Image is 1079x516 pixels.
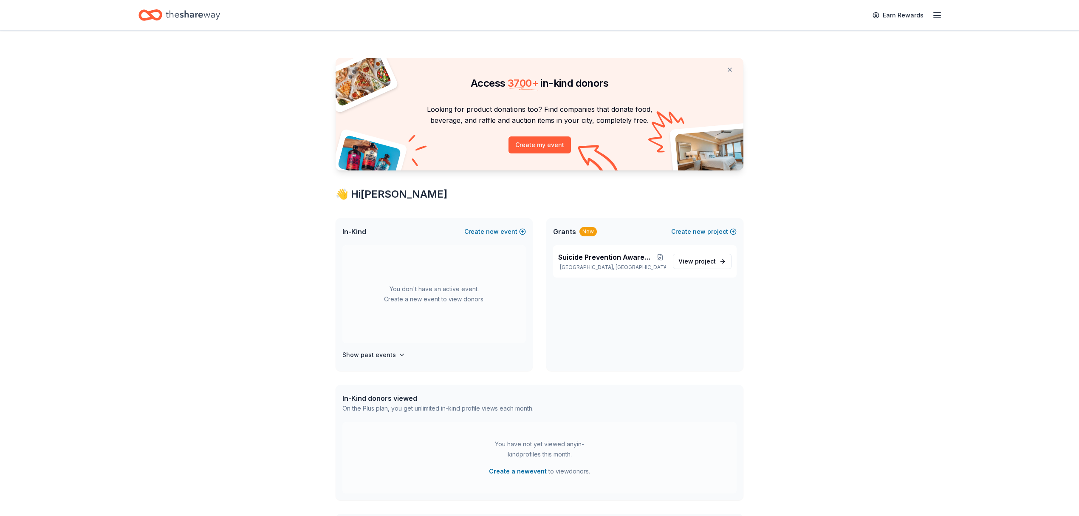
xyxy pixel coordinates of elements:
button: Createnewproject [671,227,737,237]
span: to view donors . [489,466,590,476]
span: new [486,227,499,237]
span: Grants [553,227,576,237]
span: new [693,227,706,237]
img: Pizza [326,53,393,107]
span: Access in-kind donors [471,77,608,89]
a: View project [673,254,732,269]
div: You don't have an active event. Create a new event to view donors. [342,245,526,343]
div: New [579,227,597,236]
button: Show past events [342,350,405,360]
div: 👋 Hi [PERSON_NAME] [336,187,743,201]
div: On the Plus plan, you get unlimited in-kind profile views each month. [342,403,534,414]
span: View [678,256,716,267]
p: [GEOGRAPHIC_DATA], [GEOGRAPHIC_DATA] [558,264,666,271]
div: In-Kind donors viewed [342,393,534,403]
span: 3700 + [508,77,538,89]
span: project [695,258,716,265]
h4: Show past events [342,350,396,360]
button: Createnewevent [464,227,526,237]
p: Looking for product donations too? Find companies that donate food, beverage, and raffle and auct... [346,104,733,126]
a: Earn Rewards [867,8,929,23]
img: Curvy arrow [578,145,620,177]
span: Suicide Prevention Awareness Fundraiser [558,252,655,262]
button: Create a newevent [489,466,547,476]
button: Create my event [508,136,571,153]
a: Home [138,5,220,25]
div: You have not yet viewed any in-kind profiles this month. [486,439,593,459]
span: In-Kind [342,227,366,237]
